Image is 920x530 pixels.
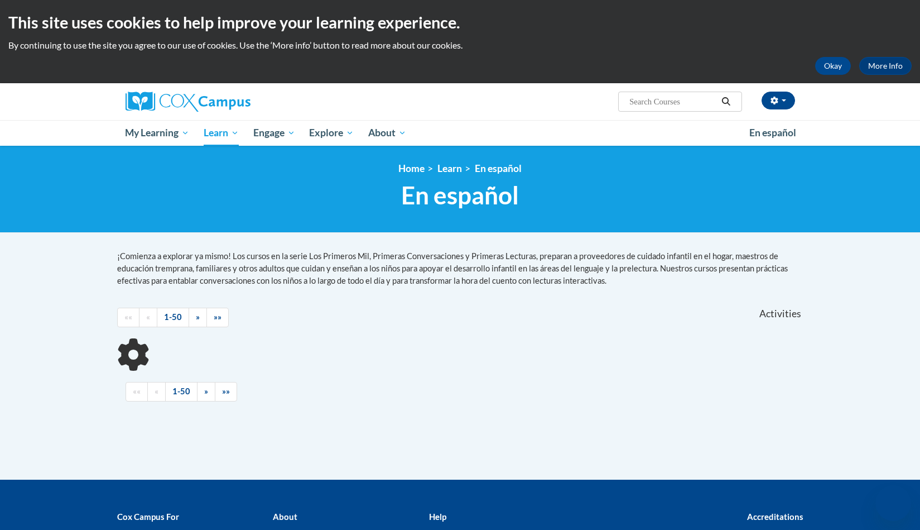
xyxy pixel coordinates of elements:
span: My Learning [125,126,189,140]
span: «« [133,386,141,396]
span: » [196,312,200,322]
b: About [273,512,297,522]
span: » [204,386,208,396]
span: En español [401,180,519,210]
span: « [155,386,158,396]
a: Home [398,163,425,174]
img: Cox Campus [126,92,251,112]
h2: This site uses cookies to help improve your learning experience. [8,11,912,34]
div: Main menu [109,120,812,146]
a: Next [197,382,215,402]
span: «« [124,312,132,322]
span: Engage [253,126,295,140]
a: More Info [859,57,912,75]
input: Search Courses [628,95,717,108]
p: By continuing to use the site you agree to our use of cookies. Use the ‘More info’ button to read... [8,39,912,51]
a: 1-50 [157,308,189,327]
a: Explore [302,120,361,146]
a: Previous [139,308,157,327]
a: Learn [437,163,462,174]
span: About [368,126,406,140]
a: Begining [117,308,139,327]
iframe: Button to launch messaging window [875,485,911,521]
a: Begining [126,382,148,402]
a: Previous [147,382,166,402]
b: Accreditations [747,512,803,522]
span: Learn [204,126,239,140]
span: Activities [759,308,801,320]
a: 1-50 [165,382,198,402]
span: »» [214,312,221,322]
span: « [146,312,150,322]
a: Learn [196,120,246,146]
p: ¡Comienza a explorar ya mismo! Los cursos en la serie Los Primeros Mil, Primeras Conversaciones y... [117,250,803,287]
b: Help [429,512,446,522]
a: About [361,120,413,146]
a: End [215,382,237,402]
a: My Learning [118,120,197,146]
span: En español [749,127,796,139]
button: Search [717,95,734,108]
b: Cox Campus For [117,512,179,522]
span: Explore [309,126,354,140]
button: Okay [815,57,851,75]
a: Next [189,308,207,327]
a: En español [475,163,522,174]
a: Engage [246,120,302,146]
span: »» [222,386,230,396]
a: En español [742,121,803,145]
a: End [206,308,229,327]
a: Cox Campus [126,92,338,112]
button: Account Settings [762,92,795,109]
